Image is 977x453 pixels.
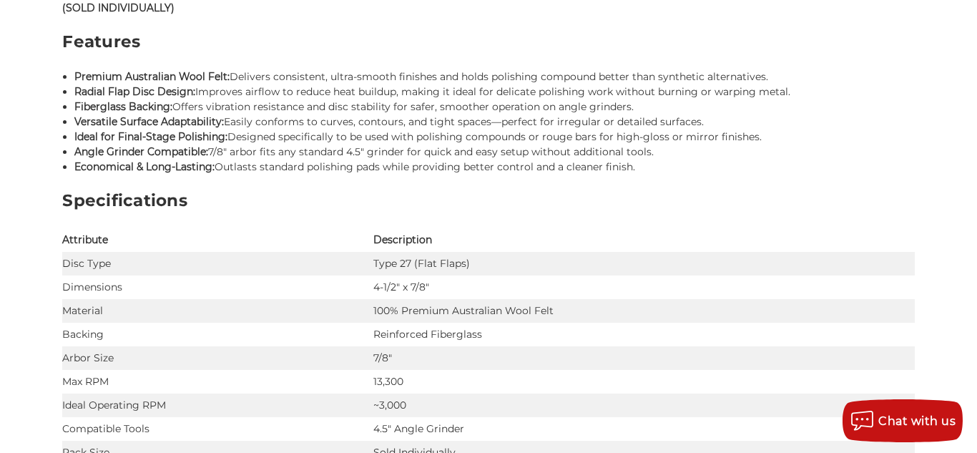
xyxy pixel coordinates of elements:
li: Improves airflow to reduce heat buildup, making it ideal for delicate polishing work without burn... [74,84,915,99]
td: 13,300 [373,370,914,394]
li: Easily conforms to curves, contours, and tight spaces—perfect for irregular or detailed surfaces. [74,115,915,130]
td: 4-1/2" x 7/8" [373,276,914,299]
td: Ideal Operating RPM [62,394,373,417]
td: Backing [62,323,373,346]
strong: Versatile Surface Adaptability: [74,115,224,128]
td: 7/8" [373,346,914,370]
li: Delivers consistent, ultra-smooth finishes and holds polishing compound better than synthetic alt... [74,69,915,84]
td: Type 27 (Flat Flaps) [373,252,914,276]
li: Outlasts standard polishing pads while providing better control and a cleaner finish. [74,160,915,175]
strong: Economical & Long-Lasting: [74,160,215,173]
li: Designed specifically to be used with polishing compounds or rouge bars for high-gloss or mirror ... [74,130,915,145]
h3: Specifications [62,190,914,222]
strong: Fiberglass Backing: [74,100,172,113]
td: 100% Premium Australian Wool Felt [373,299,914,323]
li: Offers vibration resistance and disc stability for safer, smoother operation on angle grinders. [74,99,915,115]
td: Disc Type [62,252,373,276]
strong: Premium Australian Wool Felt: [74,70,230,83]
strong: (SOLD INDIVIDUALLY) [62,1,175,14]
td: Dimensions [62,276,373,299]
td: Compatible Tools [62,417,373,441]
td: Material [62,299,373,323]
strong: Attribute [62,233,108,246]
strong: Angle Grinder Compatible: [74,145,208,158]
button: Chat with us [843,399,963,442]
li: 7/8" arbor fits any standard 4.5" grinder for quick and easy setup without additional tools. [74,145,915,160]
span: Chat with us [878,414,956,428]
strong: Description [373,233,432,246]
td: Arbor Size [62,346,373,370]
strong: Ideal for Final-Stage Polishing: [74,130,227,143]
td: 4.5" Angle Grinder [373,417,914,441]
td: Reinforced Fiberglass [373,323,914,346]
h3: Features [62,31,914,63]
td: Max RPM [62,370,373,394]
strong: Radial Flap Disc Design: [74,85,195,98]
td: ~3,000 [373,394,914,417]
